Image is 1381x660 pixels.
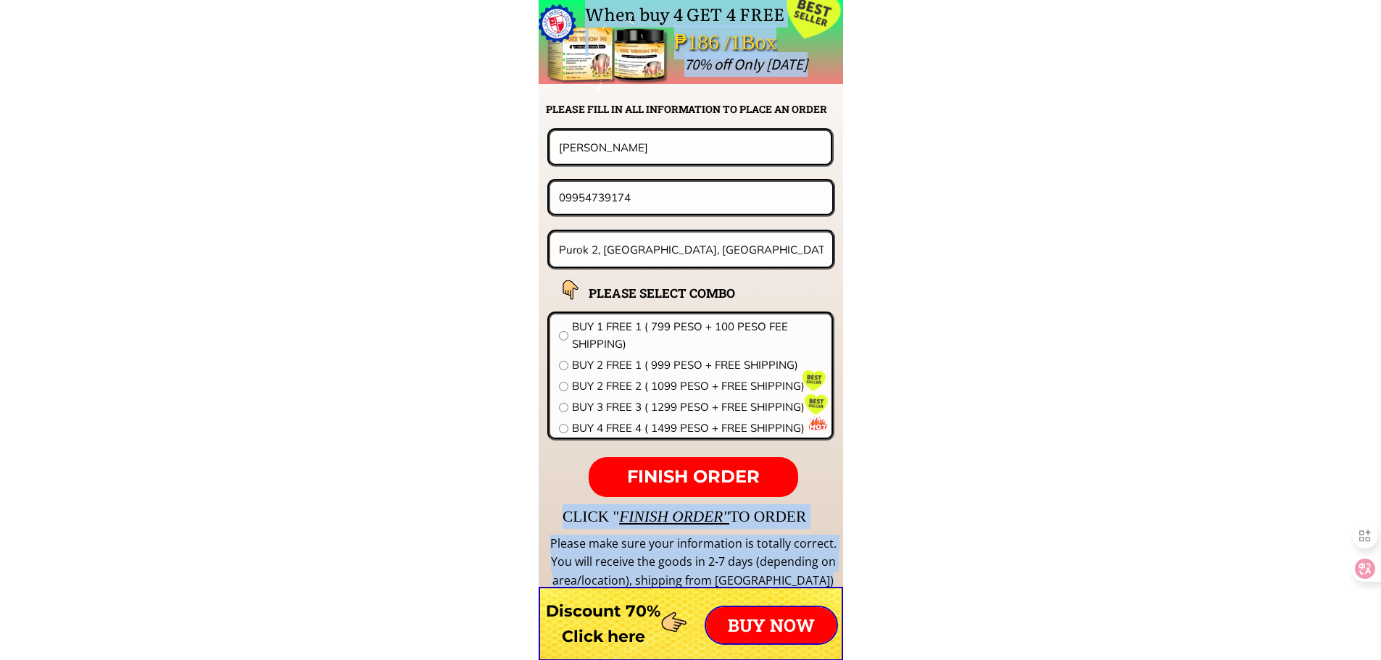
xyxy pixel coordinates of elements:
[619,508,729,525] span: FINISH ORDER"
[555,233,828,267] input: Address
[627,466,760,487] span: FINISH ORDER
[539,598,668,649] h3: Discount 70% Click here
[555,182,827,213] input: Phone number
[555,131,826,163] input: Your name
[572,377,823,395] span: BUY 2 FREE 2 ( 1099 PESO + FREE SHIPPING)
[684,52,1132,77] div: 70% off Only [DATE]
[546,101,842,117] h2: PLEASE FILL IN ALL INFORMATION TO PLACE AN ORDER
[572,419,823,437] span: BUY 4 FREE 4 ( 1499 PESO + FREE SHIPPING)
[563,504,1229,529] div: CLICK " TO ORDER
[706,607,837,643] p: BUY NOW
[674,25,818,59] div: ₱186 /1Box
[572,318,823,353] span: BUY 1 FREE 1 ( 799 PESO + 100 PESO FEE SHIPPING)
[548,535,838,590] div: Please make sure your information is totally correct. You will receive the goods in 2-7 days (dep...
[589,283,771,303] h2: PLEASE SELECT COMBO
[572,356,823,374] span: BUY 2 FREE 1 ( 999 PESO + FREE SHIPPING)
[572,398,823,416] span: BUY 3 FREE 3 ( 1299 PESO + FREE SHIPPING)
